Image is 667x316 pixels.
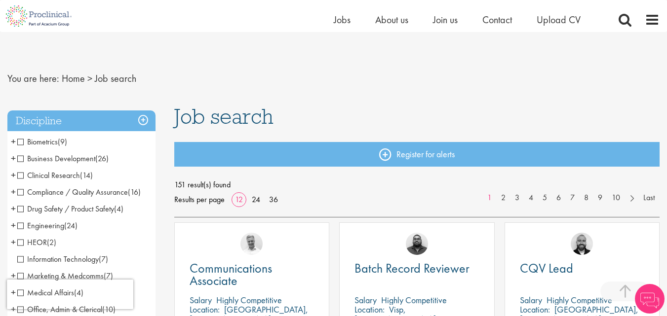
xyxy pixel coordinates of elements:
[190,294,212,306] span: Salary
[375,13,408,26] a: About us
[520,262,644,275] a: CQV Lead
[11,184,16,199] span: +
[635,284,665,314] img: Chatbot
[551,192,566,204] a: 6
[496,192,510,204] a: 2
[95,72,136,85] span: Job search
[47,237,56,247] span: (2)
[571,233,593,255] img: Jordan Kiely
[607,192,625,204] a: 10
[240,233,263,255] img: Joshua Bye
[538,192,552,204] a: 5
[17,220,64,231] span: Engineering
[11,201,16,216] span: +
[17,137,58,147] span: Biometrics
[248,194,264,205] a: 24
[62,72,85,85] a: breadcrumb link
[104,271,113,281] span: (7)
[11,134,16,149] span: +
[579,192,593,204] a: 8
[102,304,116,315] span: (10)
[17,254,99,264] span: Information Technology
[58,137,67,147] span: (9)
[87,72,92,85] span: >
[174,142,660,167] a: Register for alerts
[11,268,16,283] span: +
[17,220,78,231] span: Engineering
[17,271,104,281] span: Marketing & Medcomms
[547,294,612,306] p: Highly Competitive
[520,304,550,315] span: Location:
[17,153,95,164] span: Business Development
[17,304,116,315] span: Office, Admin & Clerical
[334,13,351,26] a: Jobs
[17,204,123,214] span: Drug Safety / Product Safety
[174,103,274,130] span: Job search
[11,218,16,233] span: +
[190,262,314,287] a: Communications Associate
[565,192,580,204] a: 7
[524,192,538,204] a: 4
[17,153,109,164] span: Business Development
[17,187,141,197] span: Compliance / Quality Assurance
[354,262,479,275] a: Batch Record Reviewer
[232,194,246,205] a: 12
[266,194,281,205] a: 36
[128,187,141,197] span: (16)
[17,187,128,197] span: Compliance / Quality Assurance
[174,177,660,192] span: 151 result(s) found
[17,237,56,247] span: HEOR
[593,192,607,204] a: 9
[99,254,108,264] span: (7)
[11,168,16,182] span: +
[354,304,385,315] span: Location:
[7,72,59,85] span: You are here:
[17,254,108,264] span: Information Technology
[216,294,282,306] p: Highly Competitive
[190,304,220,315] span: Location:
[433,13,458,26] a: Join us
[17,271,113,281] span: Marketing & Medcomms
[354,260,470,277] span: Batch Record Reviewer
[17,170,93,180] span: Clinical Research
[17,304,102,315] span: Office, Admin & Clerical
[17,137,67,147] span: Biometrics
[381,294,447,306] p: Highly Competitive
[406,233,428,255] img: Ashley Bennett
[510,192,524,204] a: 3
[482,13,512,26] a: Contact
[17,204,114,214] span: Drug Safety / Product Safety
[7,110,156,132] h3: Discipline
[482,192,497,204] a: 1
[64,220,78,231] span: (24)
[354,294,377,306] span: Salary
[537,13,581,26] a: Upload CV
[11,151,16,166] span: +
[520,260,573,277] span: CQV Lead
[520,294,542,306] span: Salary
[17,237,47,247] span: HEOR
[95,153,109,164] span: (26)
[11,235,16,249] span: +
[114,204,123,214] span: (4)
[7,280,133,309] iframe: reCAPTCHA
[80,170,93,180] span: (14)
[638,192,660,204] a: Last
[190,260,272,289] span: Communications Associate
[174,192,225,207] span: Results per page
[17,170,80,180] span: Clinical Research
